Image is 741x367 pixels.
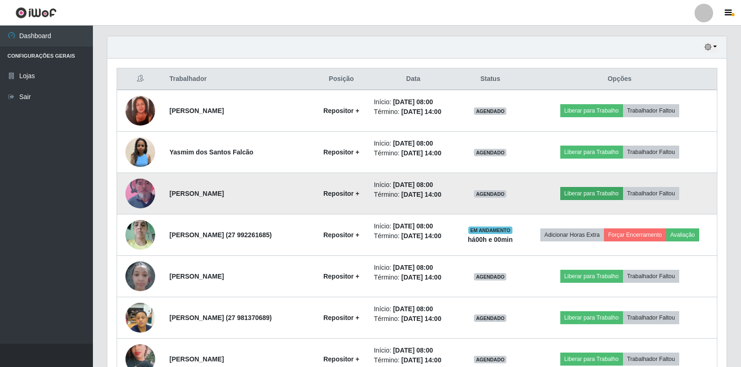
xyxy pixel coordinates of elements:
[401,149,441,157] time: [DATE] 14:00
[604,228,666,241] button: Forçar Encerramento
[125,298,155,337] img: 1755367565245.jpeg
[323,355,359,363] strong: Repositor +
[401,191,441,198] time: [DATE] 14:00
[125,215,155,254] img: 1753296713648.jpeg
[393,305,433,313] time: [DATE] 08:00
[374,107,453,117] li: Término:
[474,356,506,363] span: AGENDADO
[323,231,359,239] strong: Repositor +
[170,190,224,197] strong: [PERSON_NAME]
[368,68,459,90] th: Data
[374,273,453,282] li: Término:
[474,107,506,115] span: AGENDADO
[458,68,522,90] th: Status
[560,270,623,283] button: Liberar para Trabalho
[164,68,315,90] th: Trabalhador
[374,221,453,231] li: Início:
[560,353,623,366] button: Liberar para Trabalho
[170,148,254,156] strong: Yasmim dos Santos Falcão
[623,311,679,324] button: Trabalhador Faltou
[15,7,57,19] img: CoreUI Logo
[474,273,506,280] span: AGENDADO
[623,353,679,366] button: Trabalhador Faltou
[170,231,272,239] strong: [PERSON_NAME] (27 992261685)
[323,190,359,197] strong: Repositor +
[401,356,441,364] time: [DATE] 14:00
[401,108,441,115] time: [DATE] 14:00
[323,273,359,280] strong: Repositor +
[393,181,433,188] time: [DATE] 08:00
[374,346,453,355] li: Início:
[323,107,359,114] strong: Repositor +
[374,190,453,200] li: Término:
[393,98,433,106] time: [DATE] 08:00
[401,274,441,281] time: [DATE] 14:00
[170,107,224,114] strong: [PERSON_NAME]
[623,187,679,200] button: Trabalhador Faltou
[374,139,453,148] li: Início:
[474,190,506,198] span: AGENDADO
[374,304,453,314] li: Início:
[125,96,155,126] img: 1748689708163.jpeg
[374,314,453,324] li: Término:
[560,311,623,324] button: Liberar para Trabalho
[666,228,699,241] button: Avaliação
[401,315,441,322] time: [DATE] 14:00
[560,104,623,117] button: Liberar para Trabalho
[374,148,453,158] li: Término:
[323,314,359,321] strong: Repositor +
[540,228,604,241] button: Adicionar Horas Extra
[623,270,679,283] button: Trabalhador Faltou
[393,264,433,271] time: [DATE] 08:00
[560,187,623,200] button: Liberar para Trabalho
[393,140,433,147] time: [DATE] 08:00
[468,227,512,234] span: EM ANDAMENTO
[374,180,453,190] li: Início:
[170,355,224,363] strong: [PERSON_NAME]
[125,137,155,167] img: 1751205248263.jpeg
[401,232,441,240] time: [DATE] 14:00
[170,273,224,280] strong: [PERSON_NAME]
[170,314,272,321] strong: [PERSON_NAME] (27 981370689)
[623,104,679,117] button: Trabalhador Faltou
[474,314,506,322] span: AGENDADO
[560,146,623,159] button: Liberar para Trabalho
[125,256,155,296] img: 1754258368800.jpeg
[393,222,433,230] time: [DATE] 08:00
[323,148,359,156] strong: Repositor +
[522,68,717,90] th: Opções
[374,231,453,241] li: Término:
[374,97,453,107] li: Início:
[374,355,453,365] li: Término:
[125,167,155,220] img: 1752090635186.jpeg
[468,236,513,243] strong: há 00 h e 00 min
[315,68,368,90] th: Posição
[623,146,679,159] button: Trabalhador Faltou
[374,263,453,273] li: Início:
[474,149,506,156] span: AGENDADO
[393,347,433,354] time: [DATE] 08:00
